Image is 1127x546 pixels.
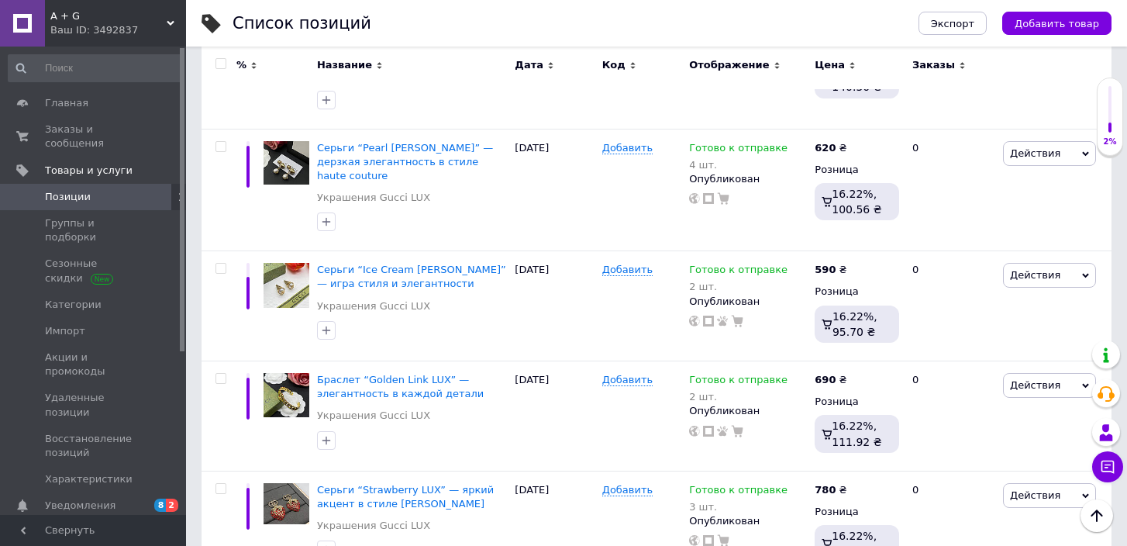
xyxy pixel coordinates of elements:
div: [DATE] [511,361,598,472]
span: Группы и подборки [45,216,143,244]
div: 4 шт. [689,159,788,171]
a: Украшения Gucci LUX [317,409,430,423]
span: Действия [1010,489,1060,501]
div: ₴ [815,373,846,387]
div: ₴ [815,141,846,155]
div: 2 шт. [689,391,788,403]
span: Цена [815,58,845,72]
a: Серьги “Ice Cream [PERSON_NAME]” — игра стиля и элегантности [317,264,506,289]
span: Акции и промокоды [45,351,143,378]
span: Экспорт [931,18,974,29]
div: Список позиций [233,16,371,32]
a: Украшения Gucci LUX [317,299,430,313]
button: Чат с покупателем [1092,451,1123,482]
div: ₴ [815,263,846,277]
div: 2 шт. [689,281,788,292]
div: 2% [1098,136,1122,147]
span: Готово к отправке [689,264,788,280]
b: 780 [815,484,836,496]
a: Украшения Gucci LUX [317,519,430,533]
div: Розница [815,505,899,519]
span: Добавить [602,264,653,276]
div: [DATE] [511,251,598,361]
a: Украшения Gucci LUX [317,191,430,205]
span: 16.22%, 100.56 ₴ [832,188,881,216]
button: Добавить товар [1002,12,1111,35]
div: Опубликован [689,172,807,186]
span: Заказы [912,58,955,72]
span: Восстановление позиций [45,432,143,460]
span: Готово к отправке [689,484,788,500]
div: Опубликован [689,514,807,528]
b: 690 [815,374,836,385]
span: Главная [45,96,88,110]
span: Заказы и сообщения [45,123,143,150]
span: Добавить [602,142,653,154]
span: Уведомления [45,499,115,513]
span: Код [602,58,626,72]
div: [DATE] [511,129,598,251]
div: 0 [903,251,999,361]
div: Опубликован [689,295,807,309]
button: Экспорт [918,12,987,35]
img: Серьги “Pearl Spike LUX” — дерзкая элегантность в стиле haute couture [264,141,309,185]
span: Действия [1010,379,1060,391]
span: 2 [166,499,178,512]
div: Ваш ID: 3492837 [50,23,186,37]
span: 16.22%, 95.70 ₴ [832,310,877,338]
button: Наверх [1080,499,1113,532]
span: % [236,58,246,72]
span: Сезонные скидки [45,257,143,285]
span: Импорт [45,324,85,338]
span: Товары и услуги [45,164,133,178]
b: 590 [815,264,836,275]
div: Розница [815,285,899,299]
span: 8 [154,499,167,512]
a: Серьги “Strawberry LUX” — яркий акцент в стиле [PERSON_NAME] [317,484,494,510]
div: ₴ [815,483,846,497]
span: Название [317,58,372,72]
span: Готово к отправке [689,374,788,390]
span: Добавить [602,374,653,386]
span: Готово к отправке [689,142,788,158]
span: Удаленные позиции [45,391,143,419]
img: Браслет “Golden Link LUX” — элегантность в каждой детали [264,373,309,417]
span: Характеристики [45,472,133,486]
div: 0 [903,129,999,251]
span: Позиции [45,190,91,204]
span: 16.22%, 111.92 ₴ [832,420,881,448]
span: Добавить товар [1015,18,1099,29]
span: A + G [50,9,167,23]
input: Поиск [8,54,183,82]
div: Опубликован [689,404,807,418]
span: Дата [515,58,543,72]
span: Добавить [602,484,653,496]
span: Действия [1010,269,1060,281]
div: 0 [903,361,999,472]
span: Действия [1010,147,1060,159]
div: Розница [815,395,899,409]
b: 620 [815,142,836,154]
div: Розница [815,163,899,177]
a: Серьги “Pearl [PERSON_NAME]” — дерзкая элегантность в стиле haute couture [317,142,493,181]
span: Отображение [689,58,769,72]
img: Серьги “Strawberry LUX” — яркий акцент в стиле Dolce Vita [264,483,309,525]
span: Категории [45,298,102,312]
img: Серьги “Ice Cream Pearl LUX” — игра стиля и элегантности [264,263,309,308]
div: 3 шт. [689,501,788,513]
a: Браслет “Golden Link LUX” — элегантность в каждой детали [317,374,484,399]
